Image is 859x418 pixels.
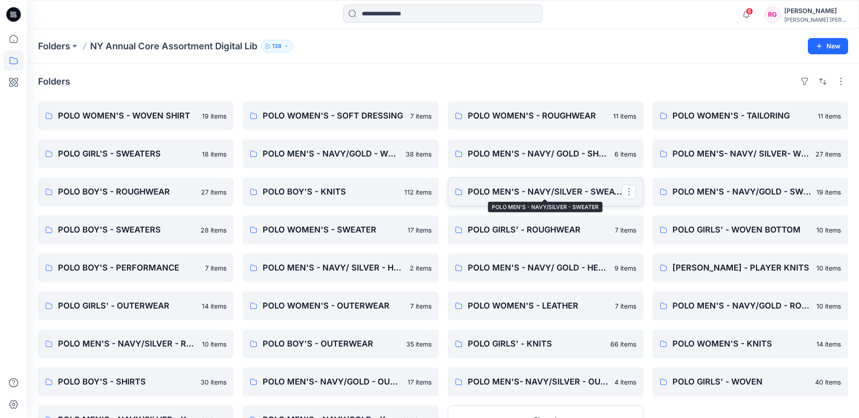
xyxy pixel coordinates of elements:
p: POLO MEN'S - NAVY/GOLD - ROUGHWEAR [672,299,811,312]
p: POLO WOMEN'S - OUTERWEAR [263,299,404,312]
p: POLO GIRLS' - OUTERWEAR [58,299,197,312]
p: POLO MEN'S- NAVY/ SILVER- WOVEN SHIRT [672,147,810,160]
a: POLO WOMEN'S - SOFT DRESSING7 items [243,101,438,130]
a: POLO BOY'S - ROUGHWEAR27 items [38,177,234,206]
p: POLO MEN'S - NAVY/GOLD - SWEATERS [672,185,811,198]
p: POLO BOY'S - PERFORMANCE [58,261,200,274]
a: POLO MEN'S- NAVY/ SILVER- WOVEN SHIRT27 items [653,139,848,168]
p: 11 items [818,111,841,121]
div: RG [764,6,781,23]
a: POLO BOY'S - SHIRTS30 items [38,367,234,396]
p: POLO MEN'S- NAVY/SILVER - OUTERWEAR [468,375,609,388]
p: 14 items [816,339,841,349]
a: POLO MEN'S - NAVY/ SILVER - HEADWEAR2 items [243,253,438,282]
p: 14 items [202,301,226,311]
a: POLO MEN'S- NAVY/GOLD - OUTERWEAR17 items [243,367,438,396]
p: 30 items [201,377,226,387]
p: 10 items [816,225,841,235]
a: POLO MEN'S - NAVY/GOLD - WOVEN SHIRT38 items [243,139,438,168]
a: POLO GIRLS' - ROUGHWEAR7 items [448,215,643,244]
p: 2 items [410,263,432,273]
a: POLO WOMEN'S - TAILORING11 items [653,101,848,130]
a: POLO GIRLS' - KNITS66 items [448,329,643,358]
a: POLO GIRLS' - WOVEN40 items [653,367,848,396]
p: POLO MEN'S - NAVY/SILVER - SWEATER [468,185,622,198]
a: POLO WOMEN'S - WOVEN SHIRT19 items [38,101,234,130]
p: 10 items [816,263,841,273]
a: POLO BOY'S - KNITS112 items [243,177,438,206]
p: POLO BOY'S - ROUGHWEAR [58,185,196,198]
p: 7 items [615,225,636,235]
a: POLO MEN'S- NAVY/SILVER - OUTERWEAR4 items [448,367,643,396]
p: [PERSON_NAME] - PLAYER KNITS [672,261,811,274]
a: POLO WOMEN'S - SWEATER17 items [243,215,438,244]
a: POLO MEN'S - NAVY/ GOLD - SHORTS6 items [448,139,643,168]
p: POLO GIRLS' - WOVEN BOTTOM [672,223,811,236]
p: 27 items [816,149,841,159]
p: 7 items [410,111,432,121]
a: POLO MEN'S - NAVY/SILVER - SWEATER [448,177,643,206]
a: POLO MEN'S - NAVY/SILVER - ROUGHWEAR10 items [38,329,234,358]
p: POLO MEN'S - NAVY/ GOLD - SHORTS [468,147,609,160]
p: 6 items [614,149,636,159]
p: POLO WOMEN'S - TAILORING [672,109,812,122]
p: 35 items [406,339,432,349]
p: POLO WOMEN'S - SOFT DRESSING [263,109,404,122]
p: 112 items [404,187,432,197]
a: POLO GIRLS' - OUTERWEAR14 items [38,291,234,320]
p: 17 items [408,377,432,387]
p: POLO BOY'S - OUTERWEAR [263,337,400,350]
p: 17 items [408,225,432,235]
p: 38 items [406,149,432,159]
a: POLO WOMEN'S - ROUGHWEAR11 items [448,101,643,130]
button: New [808,38,848,54]
p: 18 items [202,149,226,159]
p: 19 items [816,187,841,197]
a: Folders [38,40,70,52]
a: POLO MEN'S - NAVY/GOLD - ROUGHWEAR10 items [653,291,848,320]
p: 7 items [615,301,636,311]
a: POLO WOMEN'S - KNITS14 items [653,329,848,358]
p: POLO WOMEN'S - KNITS [672,337,811,350]
p: 7 items [205,263,226,273]
p: POLO MEN'S - NAVY/ SILVER - HEADWEAR [263,261,404,274]
a: POLO GIRLS' - WOVEN BOTTOM10 items [653,215,848,244]
button: 138 [261,40,293,52]
p: 10 items [202,339,226,349]
p: POLO GIRL'S - SWEATERS [58,147,197,160]
a: POLO WOMEN'S - LEATHER7 items [448,291,643,320]
p: POLO BOY'S - SHIRTS [58,375,195,388]
p: POLO MEN'S - NAVY/GOLD - WOVEN SHIRT [263,147,400,160]
div: [PERSON_NAME] [PERSON_NAME] [784,16,848,23]
p: 27 items [201,187,226,197]
p: POLO MEN'S - NAVY/SILVER - ROUGHWEAR [58,337,197,350]
a: POLO MEN'S - NAVY/ GOLD - HEADWEAR9 items [448,253,643,282]
p: POLO BOY'S - SWEATERS [58,223,195,236]
p: 138 [272,41,282,51]
p: POLO MEN'S - NAVY/ GOLD - HEADWEAR [468,261,609,274]
p: POLO GIRLS' - WOVEN [672,375,810,388]
p: POLO WOMEN'S - LEATHER [468,299,609,312]
p: POLO GIRLS' - ROUGHWEAR [468,223,609,236]
p: 19 items [202,111,226,121]
p: 10 items [816,301,841,311]
a: POLO MEN'S - NAVY/GOLD - SWEATERS19 items [653,177,848,206]
a: POLO WOMEN'S - OUTERWEAR7 items [243,291,438,320]
a: POLO BOY'S - SWEATERS28 items [38,215,234,244]
a: POLO BOY'S - OUTERWEAR35 items [243,329,438,358]
p: 40 items [815,377,841,387]
p: 11 items [613,111,636,121]
p: POLO WOMEN'S - SWEATER [263,223,402,236]
span: 6 [746,8,753,15]
a: POLO GIRL'S - SWEATERS18 items [38,139,234,168]
p: 66 items [610,339,636,349]
p: POLO BOY'S - KNITS [263,185,398,198]
p: POLO WOMEN'S - WOVEN SHIRT [58,109,197,122]
p: NY Annual Core Assortment Digital Lib [90,40,257,52]
a: [PERSON_NAME] - PLAYER KNITS10 items [653,253,848,282]
p: POLO GIRLS' - KNITS [468,337,605,350]
p: 9 items [614,263,636,273]
p: 28 items [201,225,226,235]
h4: Folders [38,76,70,87]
